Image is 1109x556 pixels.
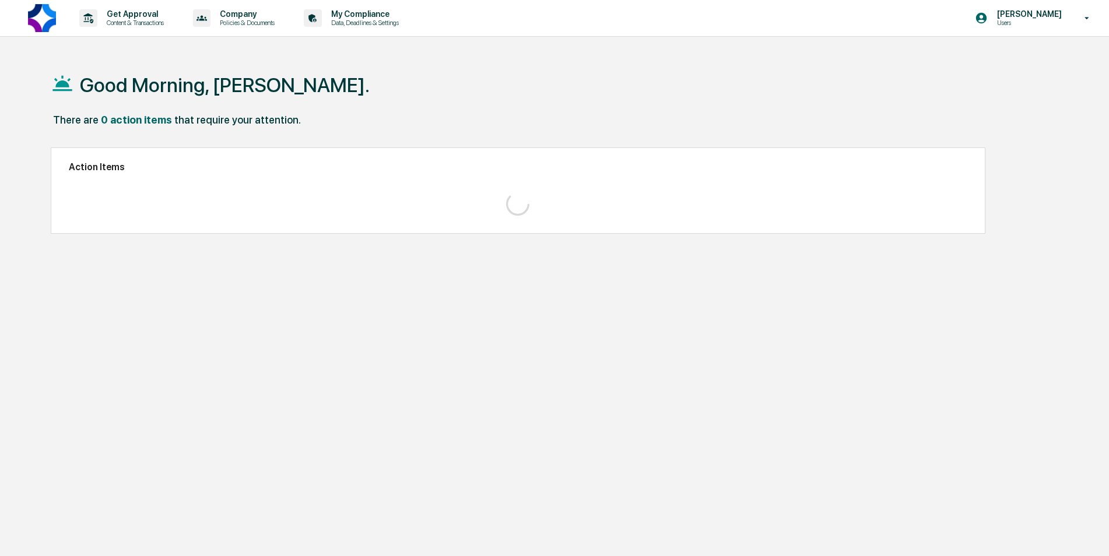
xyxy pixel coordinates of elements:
[322,9,405,19] p: My Compliance
[210,9,280,19] p: Company
[80,73,370,97] h1: Good Morning, [PERSON_NAME].
[101,114,172,126] div: 0 action items
[174,114,301,126] div: that require your attention.
[28,4,56,32] img: logo
[97,19,170,27] p: Content & Transactions
[97,9,170,19] p: Get Approval
[69,161,967,173] h2: Action Items
[988,9,1068,19] p: [PERSON_NAME]
[988,19,1068,27] p: Users
[322,19,405,27] p: Data, Deadlines & Settings
[210,19,280,27] p: Policies & Documents
[53,114,99,126] div: There are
